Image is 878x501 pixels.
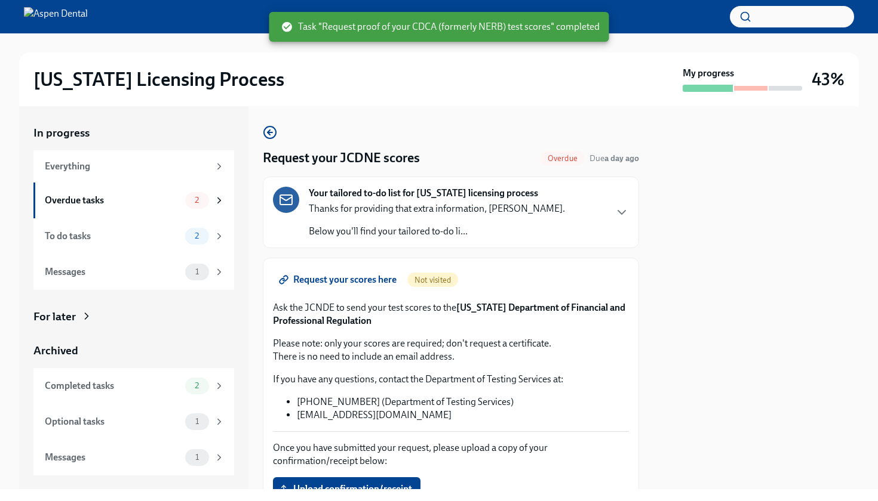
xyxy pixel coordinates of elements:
[309,187,538,200] strong: Your tailored to-do list for [US_STATE] licensing process
[812,69,845,90] h3: 43%
[33,254,234,290] a: Messages1
[33,125,234,141] a: In progress
[45,415,180,428] div: Optional tasks
[281,483,412,495] span: Upload confirmation/receipt
[45,451,180,464] div: Messages
[33,309,234,324] a: For later
[33,67,284,91] h2: [US_STATE] Licensing Process
[683,67,734,80] strong: My progress
[604,153,639,163] strong: a day ago
[33,309,76,324] div: For later
[33,183,234,218] a: Overdue tasks2
[297,409,629,422] li: [EMAIL_ADDRESS][DOMAIN_NAME]
[24,7,88,26] img: Aspen Dental
[281,274,397,286] span: Request your scores here
[188,231,206,240] span: 2
[297,395,629,409] li: [PHONE_NUMBER] (Department of Testing Services)
[45,194,180,207] div: Overdue tasks
[33,150,234,183] a: Everything
[590,153,639,164] span: October 4th, 2025 10:00
[33,368,234,404] a: Completed tasks2
[188,453,206,462] span: 1
[407,276,458,284] span: Not visited
[45,379,180,392] div: Completed tasks
[309,202,565,215] p: Thanks for providing that extra information, [PERSON_NAME].
[188,267,206,276] span: 1
[273,441,629,468] p: Once you have submitted your request, please upload a copy of your confirmation/receipt below:
[273,301,629,327] p: Ask the JCNDE to send your test scores to the
[188,417,206,426] span: 1
[45,160,209,173] div: Everything
[273,337,629,363] p: Please note: only your scores are required; don't request a certificate. There is no need to incl...
[590,153,639,163] span: Due
[309,225,565,238] p: Below you'll find your tailored to-do li...
[33,343,234,358] a: Archived
[188,196,206,205] span: 2
[541,154,585,163] span: Overdue
[281,20,600,33] span: Task "Request proof of your CDCA (formerly NERB) test scores" completed
[273,373,629,386] p: If you have any questions, contact the Department of Testing Services at:
[33,404,234,440] a: Optional tasks1
[33,218,234,254] a: To do tasks2
[273,477,420,501] label: Upload confirmation/receipt
[273,268,405,292] a: Request your scores here
[188,381,206,390] span: 2
[45,265,180,279] div: Messages
[33,440,234,475] a: Messages1
[45,230,180,243] div: To do tasks
[263,149,420,167] h4: Request your JCDNE scores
